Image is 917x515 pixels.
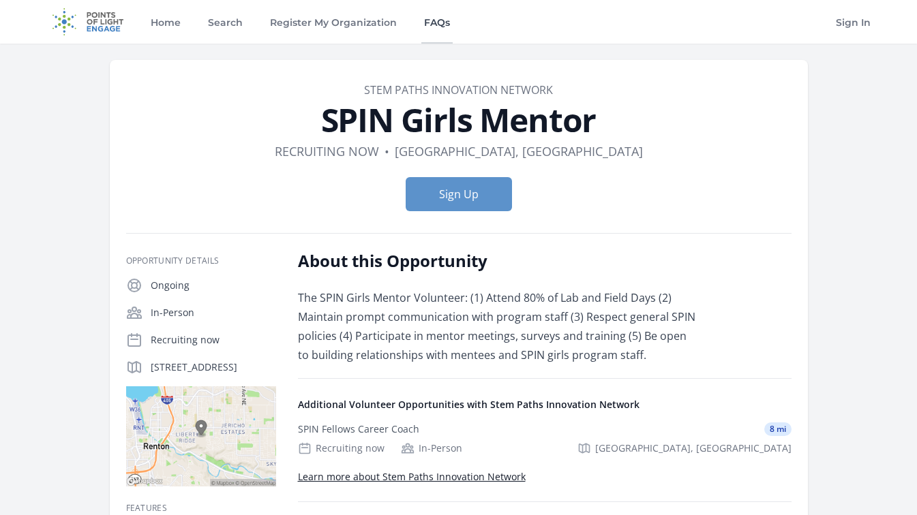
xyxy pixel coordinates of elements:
[126,503,276,514] h3: Features
[298,250,697,272] h2: About this Opportunity
[298,288,697,364] p: The SPIN Girls Mentor Volunteer: (1) Attend 80% of Lab and Field Days (2) Maintain prompt communi...
[401,441,462,455] div: In-Person
[764,422,792,436] span: 8 mi
[151,333,276,347] p: Recruiting now
[126,386,276,486] img: Map
[385,142,389,161] div: •
[292,411,797,466] a: SPIN Fellows Career Coach 8 mi Recruiting now In-Person [GEOGRAPHIC_DATA], [GEOGRAPHIC_DATA]
[595,441,792,455] span: [GEOGRAPHIC_DATA], [GEOGRAPHIC_DATA]
[395,142,643,161] dd: [GEOGRAPHIC_DATA], [GEOGRAPHIC_DATA]
[364,82,553,97] a: Stem Paths Innovation Network
[406,177,512,211] button: Sign Up
[151,306,276,319] p: In-Person
[126,104,792,136] h1: SPIN Girls Mentor
[298,398,792,411] h4: Additional Volunteer Opportunities with Stem Paths Innovation Network
[298,422,419,436] div: SPIN Fellows Career Coach
[298,470,526,483] a: Learn more about Stem Paths Innovation Network
[298,441,385,455] div: Recruiting now
[151,279,276,292] p: Ongoing
[126,255,276,266] h3: Opportunity Details
[275,142,379,161] dd: Recruiting now
[151,360,276,374] p: [STREET_ADDRESS]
